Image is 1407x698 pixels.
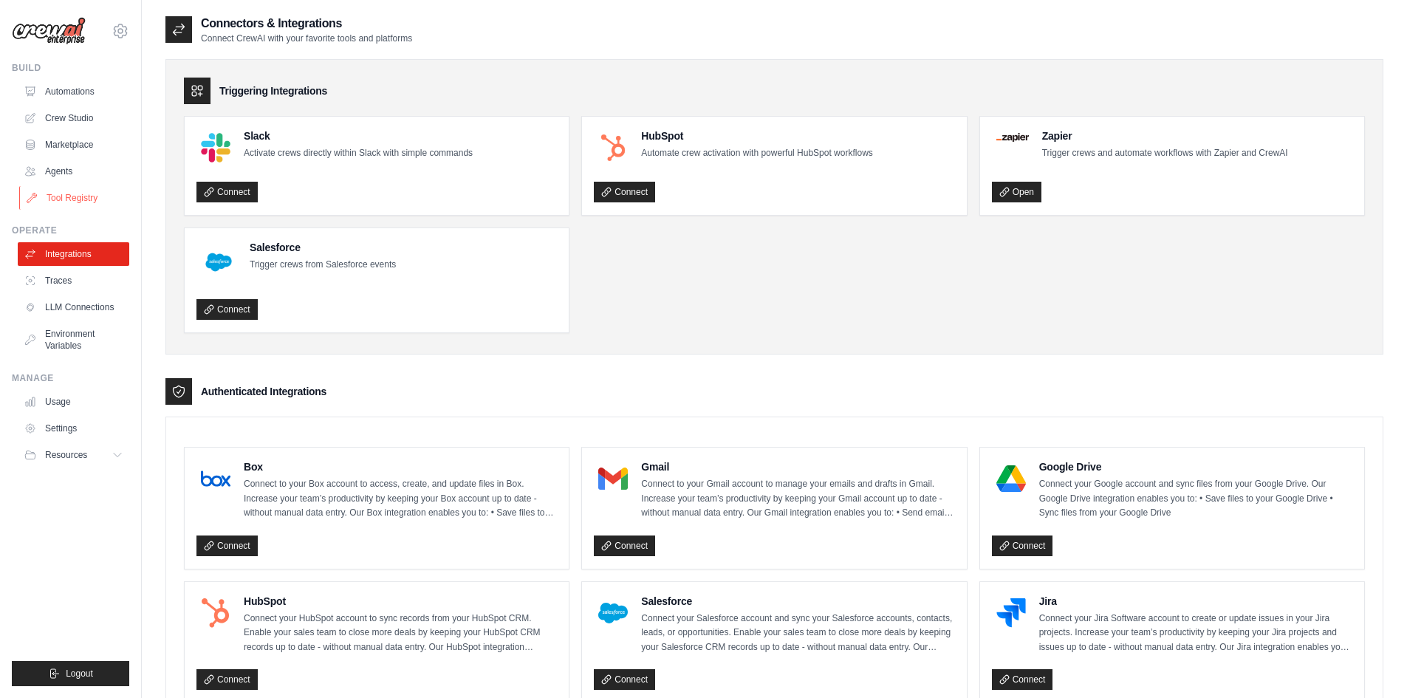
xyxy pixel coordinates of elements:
h4: Salesforce [641,594,954,609]
p: Trigger crews from Salesforce events [250,258,396,273]
img: Slack Logo [201,133,230,162]
div: Operate [12,225,129,236]
a: Connect [992,536,1053,556]
a: Tool Registry [19,186,131,210]
h4: HubSpot [244,594,557,609]
a: Usage [18,390,129,414]
img: Salesforce Logo [201,244,236,280]
a: Connect [196,536,258,556]
h4: Gmail [641,459,954,474]
p: Activate crews directly within Slack with simple commands [244,146,473,161]
img: HubSpot Logo [598,133,628,162]
a: Automations [18,80,129,103]
button: Logout [12,661,129,686]
p: Connect your HubSpot account to sync records from your HubSpot CRM. Enable your sales team to clo... [244,612,557,655]
img: HubSpot Logo [201,598,230,628]
h2: Connectors & Integrations [201,15,412,32]
p: Trigger crews and automate workflows with Zapier and CrewAI [1042,146,1288,161]
a: Environment Variables [18,322,129,357]
h4: Google Drive [1039,459,1352,474]
img: Salesforce Logo [598,598,628,628]
p: Connect to your Gmail account to manage your emails and drafts in Gmail. Increase your team’s pro... [641,477,954,521]
a: Settings [18,417,129,440]
a: Marketplace [18,133,129,157]
h3: Authenticated Integrations [201,384,326,399]
a: Traces [18,269,129,292]
h4: Jira [1039,594,1352,609]
a: Open [992,182,1041,202]
h4: Box [244,459,557,474]
div: Build [12,62,129,74]
a: LLM Connections [18,295,129,319]
a: Connect [594,669,655,690]
p: Automate crew activation with powerful HubSpot workflows [641,146,872,161]
a: Connect [594,536,655,556]
img: Jira Logo [996,598,1026,628]
h4: HubSpot [641,129,872,143]
img: Gmail Logo [598,464,628,493]
a: Connect [196,299,258,320]
a: Agents [18,160,129,183]
span: Logout [66,668,93,680]
p: Connect your Salesforce account and sync your Salesforce accounts, contacts, leads, or opportunit... [641,612,954,655]
p: Connect to your Box account to access, create, and update files in Box. Increase your team’s prod... [244,477,557,521]
p: Connect CrewAI with your favorite tools and platforms [201,32,412,44]
span: Resources [45,449,87,461]
h4: Slack [244,129,473,143]
h3: Triggering Integrations [219,83,327,98]
p: Connect your Google account and sync files from your Google Drive. Our Google Drive integration e... [1039,477,1352,521]
h4: Salesforce [250,240,396,255]
img: Google Drive Logo [996,464,1026,493]
img: Zapier Logo [996,133,1029,142]
h4: Zapier [1042,129,1288,143]
div: Manage [12,372,129,384]
img: Logo [12,17,86,45]
a: Connect [594,182,655,202]
a: Integrations [18,242,129,266]
a: Connect [196,669,258,690]
a: Crew Studio [18,106,129,130]
a: Connect [196,182,258,202]
button: Resources [18,443,129,467]
p: Connect your Jira Software account to create or update issues in your Jira projects. Increase you... [1039,612,1352,655]
a: Connect [992,669,1053,690]
img: Box Logo [201,464,230,493]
